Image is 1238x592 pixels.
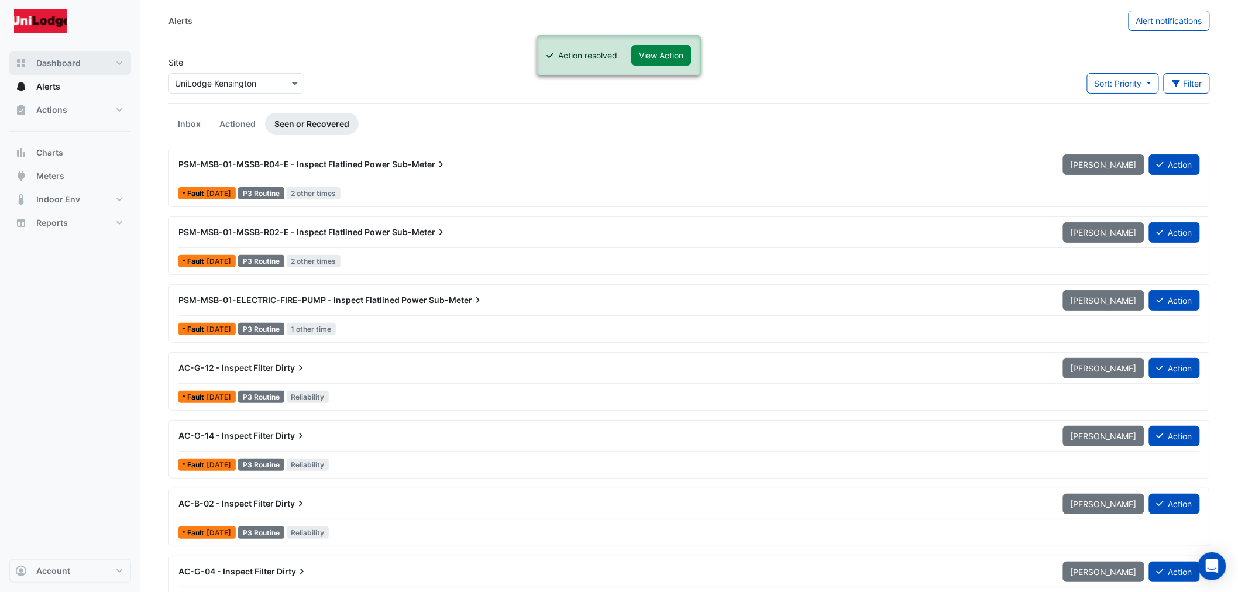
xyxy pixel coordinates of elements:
[210,113,265,135] a: Actioned
[9,141,131,164] button: Charts
[168,15,192,27] div: Alerts
[276,362,307,374] span: Dirty
[238,459,284,471] div: P3 Routine
[9,164,131,188] button: Meters
[178,363,274,373] span: AC-G-12 - Inspect Filter
[168,113,210,135] a: Inbox
[265,113,359,135] a: Seen or Recovered
[1149,494,1200,514] button: Action
[238,323,284,335] div: P3 Routine
[1136,16,1202,26] span: Alert notifications
[207,189,231,198] span: Sat 30-Aug-2025 13:45 AEST
[9,211,131,235] button: Reports
[207,460,231,469] span: Tue 28-Jan-2025 16:45 AEDT
[276,430,307,442] span: Dirty
[1063,290,1144,311] button: [PERSON_NAME]
[1063,154,1144,175] button: [PERSON_NAME]
[178,295,427,305] span: PSM-MSB-01-ELECTRIC-FIRE-PUMP - Inspect Flatlined Power
[1063,426,1144,446] button: [PERSON_NAME]
[1149,222,1200,243] button: Action
[15,194,27,205] app-icon: Indoor Env
[1149,562,1200,582] button: Action
[287,526,329,539] span: Reliability
[1087,73,1159,94] button: Sort: Priority
[559,49,618,61] div: Action resolved
[287,391,329,403] span: Reliability
[1071,431,1137,441] span: [PERSON_NAME]
[287,323,336,335] span: 1 other time
[632,45,692,66] button: View Action
[187,326,207,333] span: Fault
[187,529,207,536] span: Fault
[1164,73,1211,94] button: Filter
[1129,11,1210,31] button: Alert notifications
[14,9,67,33] img: Company Logo
[1149,154,1200,175] button: Action
[178,498,274,508] span: AC-B-02 - Inspect Filter
[1071,295,1137,305] span: [PERSON_NAME]
[1149,290,1200,311] button: Action
[1063,494,1144,514] button: [PERSON_NAME]
[1095,78,1142,88] span: Sort: Priority
[15,81,27,92] app-icon: Alerts
[207,393,231,401] span: Tue 28-Jan-2025 16:45 AEDT
[15,147,27,159] app-icon: Charts
[287,459,329,471] span: Reliability
[1071,363,1137,373] span: [PERSON_NAME]
[392,226,447,238] span: Sub-Meter
[187,462,207,469] span: Fault
[178,159,390,169] span: PSM-MSB-01-MSSB-R04-E - Inspect Flatlined Power
[207,257,231,266] span: Sat 30-Aug-2025 13:45 AEST
[392,159,447,170] span: Sub-Meter
[1071,567,1137,577] span: [PERSON_NAME]
[36,104,67,116] span: Actions
[1071,499,1137,509] span: [PERSON_NAME]
[36,81,60,92] span: Alerts
[178,566,275,576] span: AC-G-04 - Inspect Filter
[287,255,341,267] span: 2 other times
[36,217,68,229] span: Reports
[187,394,207,401] span: Fault
[1149,426,1200,446] button: Action
[1198,552,1226,580] div: Open Intercom Messenger
[9,559,131,583] button: Account
[168,56,183,68] label: Site
[276,498,307,510] span: Dirty
[36,194,80,205] span: Indoor Env
[36,170,64,182] span: Meters
[287,187,341,199] span: 2 other times
[9,51,131,75] button: Dashboard
[178,431,274,440] span: AC-G-14 - Inspect Filter
[1071,160,1137,170] span: [PERSON_NAME]
[187,258,207,265] span: Fault
[15,217,27,229] app-icon: Reports
[15,104,27,116] app-icon: Actions
[15,170,27,182] app-icon: Meters
[36,57,81,69] span: Dashboard
[238,391,284,403] div: P3 Routine
[187,190,207,197] span: Fault
[277,566,308,577] span: Dirty
[429,294,484,306] span: Sub-Meter
[1149,358,1200,378] button: Action
[1071,228,1137,238] span: [PERSON_NAME]
[1063,358,1144,378] button: [PERSON_NAME]
[238,526,284,539] div: P3 Routine
[9,98,131,122] button: Actions
[9,188,131,211] button: Indoor Env
[36,565,70,577] span: Account
[1063,222,1144,243] button: [PERSON_NAME]
[238,255,284,267] div: P3 Routine
[178,227,390,237] span: PSM-MSB-01-MSSB-R02-E - Inspect Flatlined Power
[1063,562,1144,582] button: [PERSON_NAME]
[15,57,27,69] app-icon: Dashboard
[9,75,131,98] button: Alerts
[207,325,231,333] span: Fri 29-Aug-2025 14:30 AEST
[238,187,284,199] div: P3 Routine
[36,147,63,159] span: Charts
[207,528,231,537] span: Tue 28-Jan-2025 16:45 AEDT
